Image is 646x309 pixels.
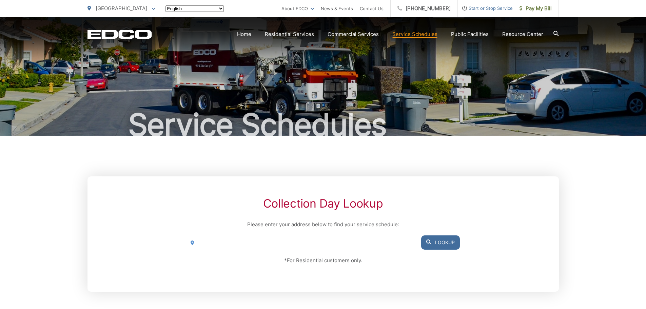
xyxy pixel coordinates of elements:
span: Pay My Bill [520,4,552,13]
a: About EDCO [281,4,314,13]
a: Home [237,30,251,38]
a: News & Events [321,4,353,13]
span: [GEOGRAPHIC_DATA] [96,5,147,12]
p: *For Residential customers only. [186,256,459,265]
p: Please enter your address below to find your service schedule: [186,220,459,229]
a: Contact Us [360,4,384,13]
select: Select a language [165,5,224,12]
button: Lookup [421,235,460,250]
a: Resource Center [502,30,543,38]
a: Service Schedules [392,30,437,38]
h2: Collection Day Lookup [186,197,459,210]
a: Public Facilities [451,30,489,38]
a: Commercial Services [328,30,379,38]
a: EDCD logo. Return to the homepage. [87,30,152,39]
a: Residential Services [265,30,314,38]
h1: Service Schedules [87,108,559,142]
